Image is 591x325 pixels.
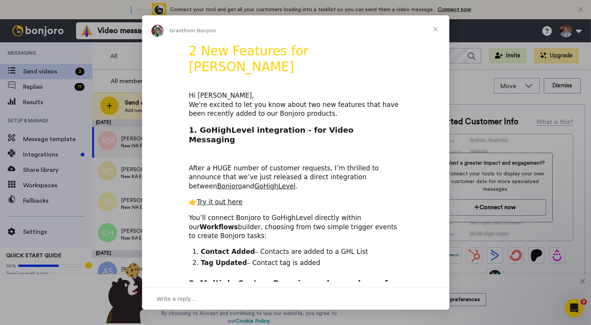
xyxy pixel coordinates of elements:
[189,125,402,149] h2: 1. GoHighLevel integration - for Video Messaging
[157,294,197,304] span: Write a reply…
[189,213,402,241] div: You’ll connect Bonjoro to GoHighLevel directly within our builder, choosing from two simple trigg...
[200,223,238,231] b: Workflows
[189,43,402,80] h1: 2 New Features for [PERSON_NAME]
[201,248,255,255] b: Contact Added
[189,155,402,191] div: After a HUGE number of customer requests, I’m thrilled to announce that we’ve just released a dir...
[197,198,243,206] a: Try it out here
[254,182,296,190] a: GoHighLevel
[151,25,164,37] img: Profile image for Grant
[201,258,402,268] li: – Contact tag is added
[422,15,449,43] span: Close
[217,182,242,190] a: Bonjoro
[184,28,216,33] span: from Bonjoro
[189,278,402,302] h2: 2. Multiple Custom Domains and new plans - for Testimonials
[170,28,184,33] span: Grant
[189,198,402,207] div: 👉
[142,288,449,310] div: Open conversation and reply
[189,91,402,118] div: Hi [PERSON_NAME], We're excited to let you know about two new features that have been recently ad...
[201,259,247,267] b: Tag Updated
[201,247,402,257] li: – Contacts are added to a GHL List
